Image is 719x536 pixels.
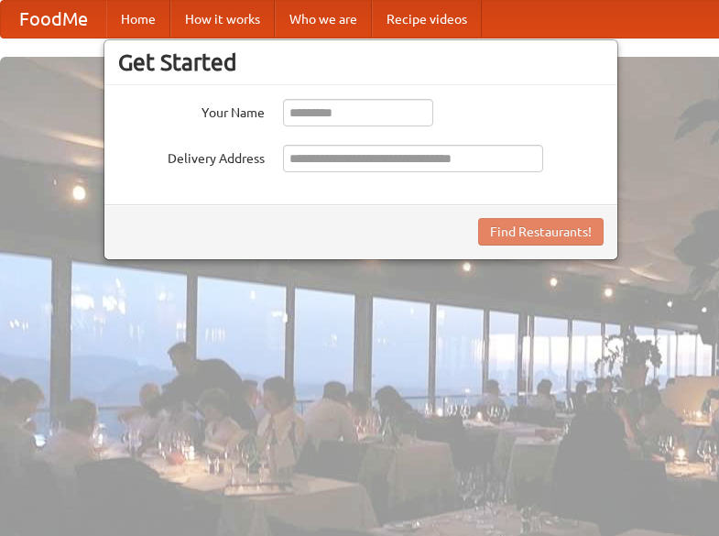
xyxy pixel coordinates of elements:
[478,218,604,246] button: Find Restaurants!
[118,99,265,122] label: Your Name
[106,1,170,38] a: Home
[1,1,106,38] a: FoodMe
[275,1,372,38] a: Who we are
[372,1,482,38] a: Recipe videos
[118,49,604,76] h3: Get Started
[118,145,265,168] label: Delivery Address
[170,1,275,38] a: How it works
